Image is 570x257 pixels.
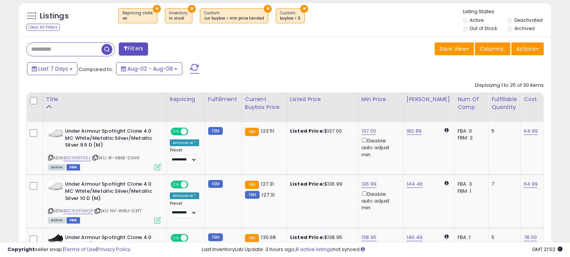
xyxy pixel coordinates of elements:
label: Out of Stock [470,25,497,32]
img: 31hlRYEARSL._SL40_.jpg [48,128,63,139]
button: × [188,5,196,13]
div: $136.99 [290,181,352,187]
span: ON [171,128,181,135]
small: FBM [245,191,260,199]
button: × [153,5,161,13]
b: Under Armour Spotlight Clone 4.0 MC White/Metallic Silver/Metallic Silver 9.5 D (M) [65,128,156,151]
a: 138.95 [361,234,376,241]
a: 144.46 [407,180,423,188]
div: Fulfillable Quantity [491,95,517,111]
a: 78.00 [524,234,537,241]
b: Listed Price: [290,127,324,135]
div: Min Price [361,95,400,103]
b: Under Armour Spotlight Clone 4.0 MC White/Metallic Silver/Metallic Silver 10 D (M) [65,181,156,204]
span: 130.68 [261,234,276,241]
span: Repricing state : [122,10,153,21]
a: B0CN33VWQP [64,208,93,214]
div: Amazon AI * [170,192,199,199]
strong: Copyright [8,246,35,253]
span: 123.51 [261,127,274,135]
b: Listed Price: [290,180,324,187]
button: Save View [435,42,474,55]
button: × [264,5,272,13]
img: 31KPYRjBl3L._SL40_.jpg [48,234,63,242]
img: 31hlRYEARSL._SL40_.jpg [48,181,63,192]
div: Repricing [170,95,202,103]
div: [PERSON_NAME] [407,95,451,103]
div: Displaying 1 to 25 of 30 items [475,82,544,89]
div: 5 [491,128,515,135]
div: ASIN: [48,128,161,169]
div: Preset: [170,201,199,218]
small: FBA [245,128,259,136]
span: Inventory : [169,10,188,21]
div: on [122,16,153,21]
a: Terms of Use [64,246,96,253]
div: FBA: 0 [458,128,482,135]
div: Clear All Filters [26,24,60,31]
h5: Listings [40,11,69,21]
small: FBM [208,233,223,241]
span: Columns [480,45,503,53]
button: Filters [119,42,148,56]
div: $137.00 [290,128,352,135]
button: Columns [475,42,510,55]
div: Current Buybox Price [245,95,284,111]
span: Aug-02 - Aug-08 [127,65,173,73]
div: $138.95 [290,234,352,241]
a: Privacy Policy [97,246,130,253]
span: | SKU: NV-WIRU-03T7 [94,208,142,214]
span: | SKU: 4F-A8KE-S0H9 [92,155,139,161]
div: Cost [524,95,540,103]
span: All listings currently available for purchase on Amazon [48,164,65,171]
div: Fulfillment [208,95,239,103]
div: Last InventoryLab Update: 3 hours ago, not synced. [202,246,562,253]
div: 5 [491,234,515,241]
div: ASIN: [48,181,161,222]
button: Actions [511,42,544,55]
div: FBM: 2 [458,135,482,141]
div: FBA: 3 [458,181,482,187]
div: Disable auto adjust min [361,190,398,212]
div: Title [46,95,163,103]
div: FBM: 1 [458,188,482,195]
div: Amazon AI * [170,139,199,146]
span: OFF [187,128,199,135]
label: Archived [514,25,535,32]
div: Preset: [170,148,199,165]
a: 182.89 [407,127,422,135]
button: Last 7 Days [27,62,77,75]
span: FBM [67,217,80,224]
div: FBA: 1 [458,234,482,241]
div: Disable auto adjust min [361,136,398,158]
span: OFF [187,181,199,188]
span: ON [171,181,181,188]
a: 136.99 [361,180,376,188]
div: Num of Comp. [458,95,485,111]
b: Listed Price: [290,234,324,241]
div: Listed Price [290,95,355,103]
div: 7 [491,181,515,187]
span: ON [171,234,181,241]
small: FBA [245,181,259,189]
span: 127.31 [262,191,275,198]
a: 64.99 [524,127,538,135]
div: buybox < 5 [280,16,301,21]
a: 64.99 [524,180,538,188]
span: 127.31 [261,180,274,187]
small: FBM [208,180,223,188]
span: Last 7 Days [38,65,68,73]
a: 146.49 [407,234,422,241]
span: All listings currently available for purchase on Amazon [48,217,65,224]
small: FBM [208,127,223,135]
span: Custom: [280,10,301,21]
button: Aug-02 - Aug-08 [116,62,182,75]
span: Compared to: [79,66,113,73]
label: Active [470,17,484,23]
div: in stock [169,16,188,21]
p: Listing States: [463,8,551,15]
span: Custom: [204,10,264,21]
label: Deactivated [514,17,543,23]
a: 8 active listings [296,246,333,253]
span: FBM [67,164,80,171]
